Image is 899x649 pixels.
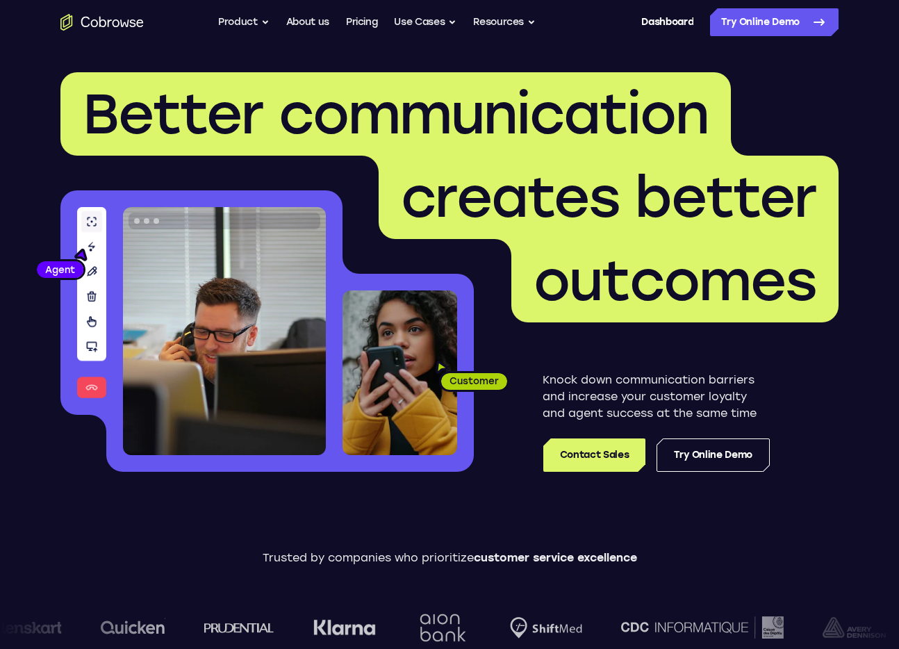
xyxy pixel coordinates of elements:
a: Pricing [346,8,378,36]
img: A customer support agent talking on the phone [123,207,326,455]
span: outcomes [534,247,816,314]
a: Try Online Demo [710,8,839,36]
button: Resources [473,8,536,36]
a: Try Online Demo [657,438,770,472]
img: Shiftmed [508,617,580,639]
button: Use Cases [394,8,456,36]
span: customer service excellence [474,551,637,564]
a: Contact Sales [543,438,645,472]
a: About us [286,8,329,36]
img: CDC Informatique [619,616,782,638]
button: Product [218,8,270,36]
img: prudential [202,622,272,633]
span: Better communication [83,81,709,147]
img: Klarna [311,619,374,636]
a: Dashboard [641,8,693,36]
a: Go to the home page [60,14,144,31]
img: A customer holding their phone [343,290,457,455]
p: Knock down communication barriers and increase your customer loyalty and agent success at the sam... [543,372,770,422]
span: creates better [401,164,816,231]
